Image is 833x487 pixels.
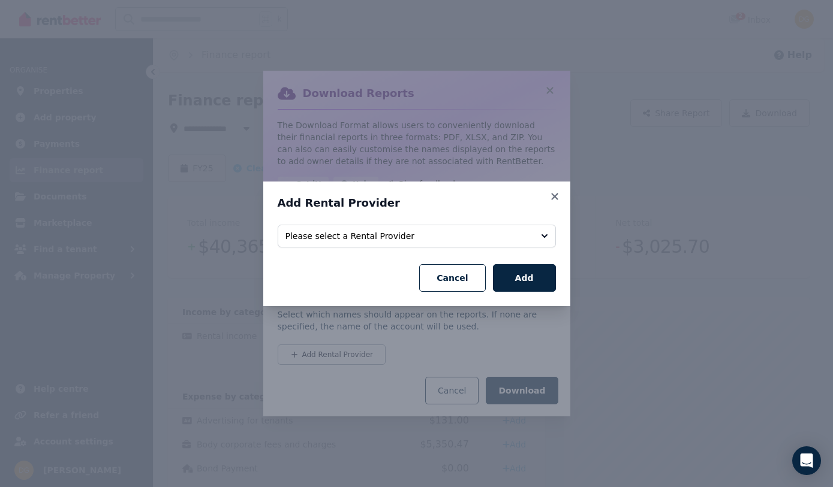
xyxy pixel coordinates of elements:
[285,230,531,242] span: Please select a Rental Provider
[792,446,821,475] div: Open Intercom Messenger
[419,264,485,292] button: Cancel
[278,225,556,247] button: Please select a Rental Provider
[493,264,556,292] button: Add
[278,196,556,210] h3: Add Rental Provider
